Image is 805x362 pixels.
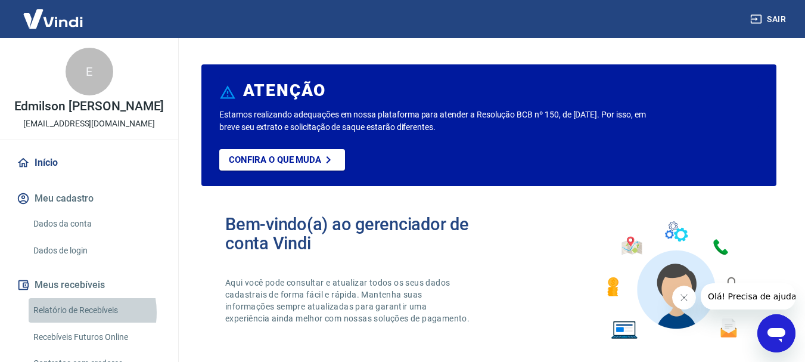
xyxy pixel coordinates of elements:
img: Imagem de um avatar masculino com diversos icones exemplificando as funcionalidades do gerenciado... [596,215,753,346]
span: Olá! Precisa de ajuda? [7,8,100,18]
a: Relatório de Recebíveis [29,298,164,323]
iframe: Fechar mensagem [672,286,696,310]
p: Edmilson [PERSON_NAME] [14,100,164,113]
a: Dados de login [29,239,164,263]
h2: Bem-vindo(a) ao gerenciador de conta Vindi [225,215,489,253]
a: Dados da conta [29,212,164,236]
h6: ATENÇÃO [243,85,326,97]
img: Vindi [14,1,92,37]
iframe: Botão para abrir a janela de mensagens [757,314,795,352]
p: Aqui você pode consultar e atualizar todos os seus dados cadastrais de forma fácil e rápida. Mant... [225,277,472,324]
p: Estamos realizando adequações em nossa plataforma para atender a Resolução BCB nº 150, de [DATE].... [219,109,651,134]
button: Meus recebíveis [14,272,164,298]
button: Meu cadastro [14,185,164,212]
div: E [66,48,113,95]
a: Recebíveis Futuros Online [29,325,164,349]
p: Confira o que muda [229,154,321,165]
a: Confira o que muda [219,149,345,171]
p: [EMAIL_ADDRESS][DOMAIN_NAME] [23,117,155,130]
a: Início [14,150,164,176]
iframe: Mensagem da empresa [701,283,795,310]
button: Sair [748,8,791,30]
